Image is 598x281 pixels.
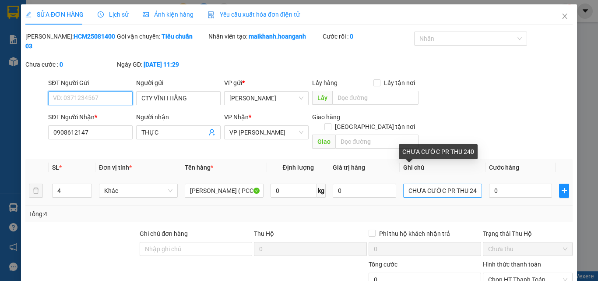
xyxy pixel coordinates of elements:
span: plus [559,187,569,194]
th: Ghi chú [400,159,485,176]
span: Chưa thu [488,242,567,256]
input: VD: Bàn, Ghế [185,184,264,198]
span: Hồ Chí Minh [229,92,303,105]
span: SỬA ĐƠN HÀNG [25,11,84,18]
div: VP [PERSON_NAME] [84,7,154,28]
div: Cước rồi : [323,32,412,41]
span: Yêu cầu xuất hóa đơn điện tử [208,11,300,18]
span: Gửi: [7,7,21,17]
label: Hình thức thanh toán [483,261,541,268]
div: [PERSON_NAME] [7,7,77,27]
div: Tổng: 4 [29,209,232,219]
span: Đơn vị tính [99,164,132,171]
div: A TUẤN [84,28,154,39]
span: Khác [104,184,172,197]
span: user-add [208,129,215,136]
span: [GEOGRAPHIC_DATA] tận nơi [331,122,419,132]
div: NHÂN [7,27,77,38]
div: CHƯA CƯỚC PR THU 240 [399,144,478,159]
span: clock-circle [98,11,104,18]
span: kg [317,184,326,198]
span: Phí thu hộ khách nhận trả [376,229,454,238]
span: Tên hàng [185,164,213,171]
span: Ảnh kiện hàng [143,11,193,18]
div: Gói vận chuyển: [117,32,207,41]
div: [PERSON_NAME]: [25,32,115,51]
input: Ghi Chú [403,184,482,198]
input: Dọc đường [335,135,419,149]
span: VP Nhận [224,114,249,121]
div: 30.000 [7,57,79,67]
div: SĐT Người Gửi [48,78,133,88]
span: CR : [7,57,20,67]
span: Giao [312,135,335,149]
div: SĐT Người Nhận [48,112,133,122]
div: 0918776187 [84,39,154,51]
span: Tổng cước [369,261,397,268]
b: maikhanh.hoanganh [249,33,306,40]
div: Ngày GD: [117,60,207,69]
span: edit [25,11,32,18]
span: Thu Hộ [254,230,274,237]
div: Chưa cước : [25,60,115,69]
div: Người nhận [136,112,221,122]
span: VP Phan Rang [229,126,303,139]
input: Ghi chú đơn hàng [140,242,252,256]
label: Ghi chú đơn hàng [140,230,188,237]
span: Nhận: [84,8,105,18]
b: Tiêu chuẩn [162,33,193,40]
div: VP gửi [224,78,309,88]
span: picture [143,11,149,18]
div: 0907919070 [7,38,77,50]
span: Lấy [312,91,332,105]
button: delete [29,184,43,198]
span: Giá trị hàng [333,164,365,171]
span: Giao hàng [312,114,340,121]
span: Lịch sử [98,11,129,18]
button: Close [552,4,577,29]
span: close [561,13,568,20]
div: Nhân viên tạo: [208,32,321,41]
b: 0 [350,33,353,40]
div: Người gửi [136,78,221,88]
span: SL [52,164,59,171]
span: Định lượng [282,164,313,171]
button: plus [559,184,569,198]
span: Cước hàng [489,164,519,171]
div: Trạng thái Thu Hộ [483,229,573,238]
b: 0 [60,61,63,68]
img: icon [208,11,215,18]
input: Dọc đường [332,91,419,105]
span: Lấy tận nơi [380,78,419,88]
span: Lấy hàng [312,79,338,86]
b: [DATE] 11:29 [144,61,179,68]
